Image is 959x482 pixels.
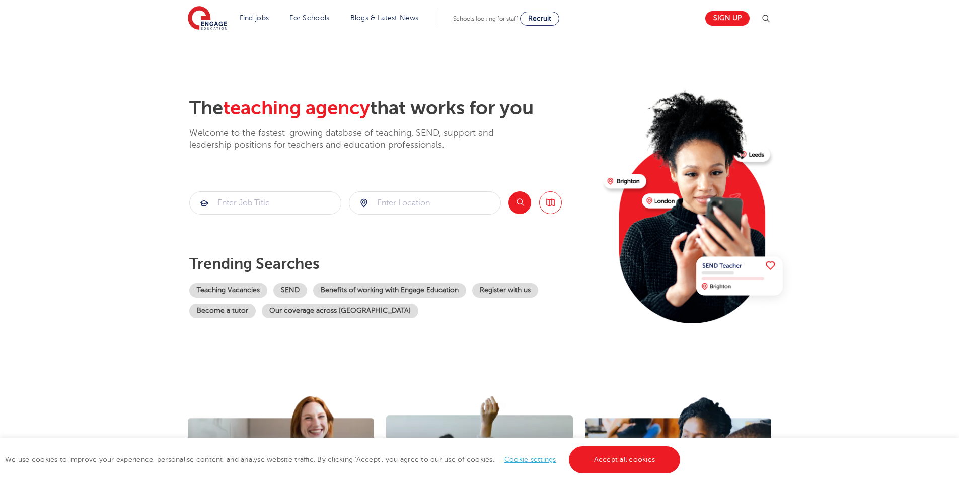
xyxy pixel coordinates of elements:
[189,97,596,120] h2: The that works for you
[189,283,267,298] a: Teaching Vacancies
[189,304,256,318] a: Become a tutor
[5,456,683,463] span: We use cookies to improve your experience, personalise content, and analyse website traffic. By c...
[508,191,531,214] button: Search
[189,255,596,273] p: Trending searches
[528,15,551,22] span: Recruit
[472,283,538,298] a: Register with us
[188,6,227,31] img: Engage Education
[262,304,418,318] a: Our coverage across [GEOGRAPHIC_DATA]
[705,11,750,26] a: Sign up
[240,14,269,22] a: Find jobs
[289,14,329,22] a: For Schools
[569,446,681,473] a: Accept all cookies
[349,192,500,214] input: Submit
[520,12,559,26] a: Recruit
[223,97,370,119] span: teaching agency
[189,191,341,215] div: Submit
[273,283,307,298] a: SEND
[453,15,518,22] span: Schools looking for staff
[349,191,501,215] div: Submit
[190,192,341,214] input: Submit
[350,14,419,22] a: Blogs & Latest News
[504,456,556,463] a: Cookie settings
[189,127,522,151] p: Welcome to the fastest-growing database of teaching, SEND, support and leadership positions for t...
[313,283,466,298] a: Benefits of working with Engage Education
